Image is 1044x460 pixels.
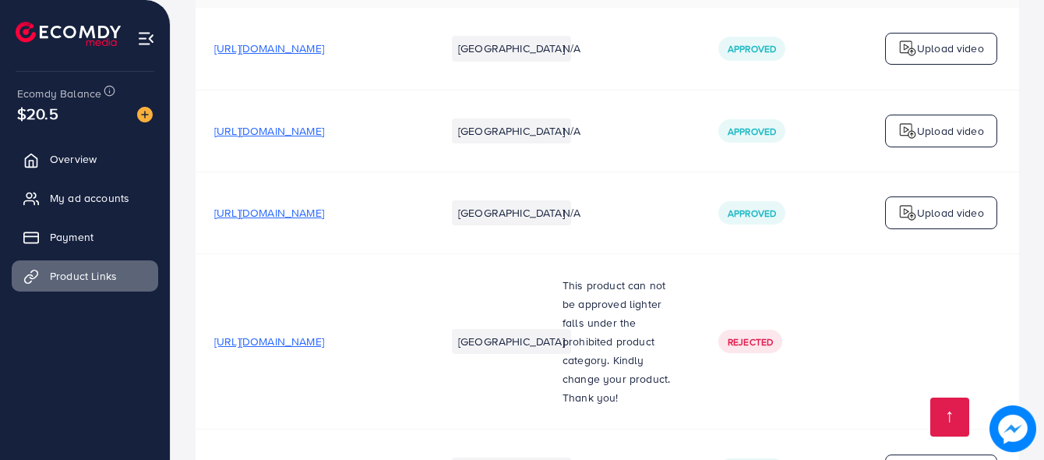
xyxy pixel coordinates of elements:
[452,119,571,143] li: [GEOGRAPHIC_DATA]
[728,42,776,55] span: Approved
[728,125,776,138] span: Approved
[137,30,155,48] img: menu
[50,190,129,206] span: My ad accounts
[214,41,324,56] span: [URL][DOMAIN_NAME]
[17,86,101,101] span: Ecomdy Balance
[898,122,917,140] img: logo
[898,203,917,222] img: logo
[50,268,117,284] span: Product Links
[12,221,158,253] a: Payment
[728,207,776,220] span: Approved
[563,41,580,56] span: N/A
[917,122,984,140] p: Upload video
[728,335,773,349] span: Rejected
[12,143,158,175] a: Overview
[563,123,580,139] span: N/A
[12,260,158,292] a: Product Links
[17,102,58,125] span: $20.5
[917,203,984,222] p: Upload video
[214,205,324,221] span: [URL][DOMAIN_NAME]
[898,39,917,58] img: logo
[16,22,121,46] img: logo
[50,229,93,245] span: Payment
[452,36,571,61] li: [GEOGRAPHIC_DATA]
[214,123,324,139] span: [URL][DOMAIN_NAME]
[989,405,1036,452] img: image
[452,329,571,354] li: [GEOGRAPHIC_DATA]
[137,107,153,122] img: image
[214,334,324,349] span: [URL][DOMAIN_NAME]
[917,39,984,58] p: Upload video
[12,182,158,214] a: My ad accounts
[50,151,97,167] span: Overview
[563,276,681,407] p: This product can not be approved lighter falls under the prohibited product category. Kindly chan...
[563,205,580,221] span: N/A
[452,200,571,225] li: [GEOGRAPHIC_DATA]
